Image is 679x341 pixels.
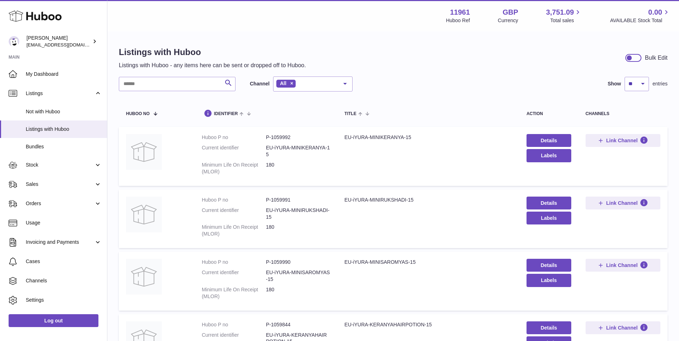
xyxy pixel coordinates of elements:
button: Link Channel [586,197,660,209]
img: internalAdmin-11961@internal.huboo.com [9,36,19,47]
span: Huboo no [126,112,150,116]
span: Total sales [550,17,582,24]
p: Listings with Huboo - any items here can be sent or dropped off to Huboo. [119,61,306,69]
dt: Minimum Life On Receipt (MLOR) [202,286,266,300]
span: Link Channel [606,262,637,268]
span: Link Channel [606,200,637,206]
span: entries [653,80,668,87]
dd: P-1059844 [266,321,330,328]
h1: Listings with Huboo [119,46,306,58]
dt: Current identifier [202,144,266,158]
dt: Minimum Life On Receipt (MLOR) [202,162,266,175]
a: 3,751.09 Total sales [546,8,582,24]
button: Link Channel [586,321,660,334]
span: Link Channel [606,325,637,331]
span: Channels [26,277,102,284]
span: Listings with Huboo [26,126,102,133]
dt: Huboo P no [202,134,266,141]
button: Labels [527,212,571,224]
dt: Current identifier [202,269,266,283]
div: EU-iYURA-MINIRUKSHADI-15 [344,197,512,203]
span: AVAILABLE Stock Total [610,17,670,24]
strong: GBP [503,8,518,17]
button: Link Channel [586,259,660,272]
label: Channel [250,80,270,87]
span: Listings [26,90,94,97]
span: identifier [214,112,238,116]
dd: 180 [266,224,330,237]
span: Cases [26,258,102,265]
img: EU-iYURA-MINISAROMYAS-15 [126,259,162,295]
span: Orders [26,200,94,207]
dd: 180 [266,162,330,175]
a: Details [527,197,571,209]
span: Sales [26,181,94,188]
label: Show [608,80,621,87]
dd: P-1059990 [266,259,330,266]
div: Bulk Edit [645,54,668,62]
span: title [344,112,356,116]
div: EU-iYURA-KERANYAHAIRPOTION-15 [344,321,512,328]
div: action [527,112,571,116]
span: Not with Huboo [26,108,102,115]
dd: EU-iYURA-MINIKERANYA-15 [266,144,330,158]
span: My Dashboard [26,71,102,78]
span: 0.00 [648,8,662,17]
span: [EMAIL_ADDRESS][DOMAIN_NAME] [26,42,105,48]
span: Stock [26,162,94,168]
a: 0.00 AVAILABLE Stock Total [610,8,670,24]
span: Settings [26,297,102,303]
span: Link Channel [606,137,637,144]
div: Huboo Ref [446,17,470,24]
a: Details [527,259,571,272]
button: Link Channel [586,134,660,147]
a: Details [527,134,571,147]
dd: EU-iYURA-MINISAROMYAS-15 [266,269,330,283]
div: EU-iYURA-MINIKERANYA-15 [344,134,512,141]
span: 3,751.09 [546,8,574,17]
dt: Current identifier [202,207,266,221]
a: Details [527,321,571,334]
dd: 180 [266,286,330,300]
button: Labels [527,149,571,162]
a: Log out [9,314,98,327]
div: [PERSON_NAME] [26,35,91,48]
span: Bundles [26,143,102,150]
img: EU-iYURA-MINIKERANYA-15 [126,134,162,170]
dd: EU-iYURA-MINIRUKSHADI-15 [266,207,330,221]
div: EU-iYURA-MINISAROMYAS-15 [344,259,512,266]
dd: P-1059992 [266,134,330,141]
button: Labels [527,274,571,287]
img: EU-iYURA-MINIRUKSHADI-15 [126,197,162,232]
span: All [280,80,286,86]
span: Invoicing and Payments [26,239,94,246]
div: Currency [498,17,518,24]
strong: 11961 [450,8,470,17]
span: Usage [26,219,102,226]
dt: Huboo P no [202,321,266,328]
dd: P-1059991 [266,197,330,203]
dt: Huboo P no [202,259,266,266]
dt: Huboo P no [202,197,266,203]
dt: Minimum Life On Receipt (MLOR) [202,224,266,237]
div: channels [586,112,660,116]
